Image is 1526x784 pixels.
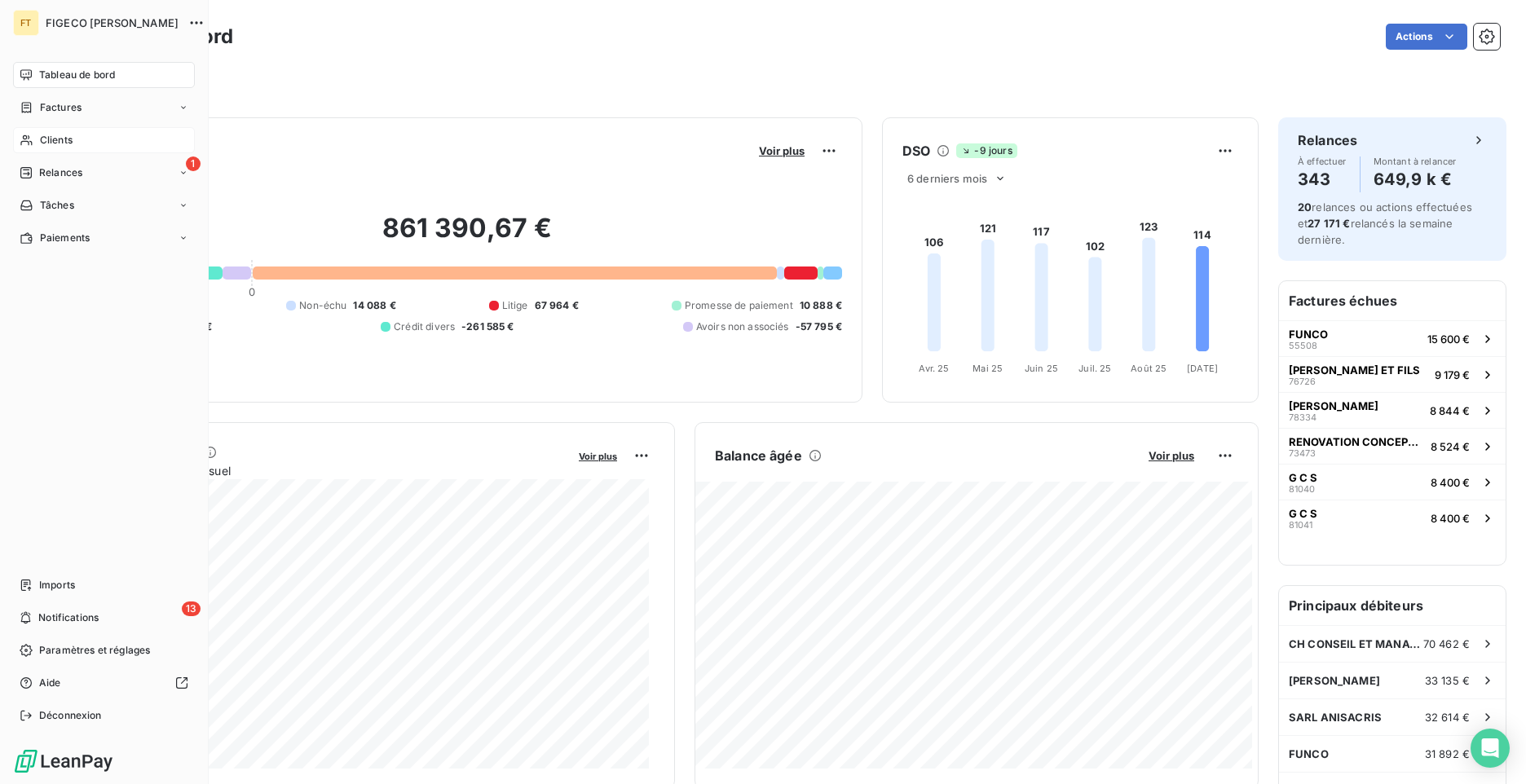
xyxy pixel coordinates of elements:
[907,172,987,185] span: 6 derniers mois
[394,319,455,334] span: Crédit divers
[92,212,842,261] h2: 861 390,67 €
[13,10,39,36] div: FT
[1431,440,1470,453] span: 8 524 €
[796,319,842,334] span: -57 795 €
[1435,368,1470,381] span: 9 179 €
[919,363,949,374] tspan: Avr. 25
[38,610,99,625] span: Notifications
[956,143,1017,158] span: -9 jours
[1298,166,1347,192] h4: 343
[1149,449,1194,462] span: Voir plus
[40,231,90,245] span: Paiements
[1431,476,1470,489] span: 8 400 €
[1431,512,1470,525] span: 8 400 €
[40,100,82,115] span: Factures
[13,748,114,774] img: Logo LeanPay
[46,16,179,29] span: FIGECO [PERSON_NAME]
[1289,448,1316,458] span: 73473
[1423,637,1470,650] span: 70 462 €
[715,446,802,465] h6: Balance âgée
[1430,404,1470,417] span: 8 844 €
[1471,729,1510,768] div: Open Intercom Messenger
[1279,356,1506,392] button: [PERSON_NAME] ET FILS767269 179 €
[1374,156,1457,166] span: Montant à relancer
[1289,520,1312,530] span: 81041
[39,165,82,180] span: Relances
[1289,363,1420,377] span: [PERSON_NAME] ET FILS
[1279,464,1506,500] button: G C S810408 400 €
[1289,484,1315,494] span: 81040
[1425,711,1470,724] span: 32 614 €
[1289,399,1378,412] span: [PERSON_NAME]
[1298,130,1357,150] h6: Relances
[502,298,528,313] span: Litige
[1386,24,1467,50] button: Actions
[1289,507,1317,520] span: G C S
[1279,586,1506,625] h6: Principaux débiteurs
[1289,435,1424,448] span: RENOVATION CONCEPT INGENIERIE
[1427,333,1470,346] span: 15 600 €
[1308,217,1350,230] span: 27 171 €
[1289,328,1328,341] span: FUNCO
[249,285,255,298] span: 0
[92,462,567,479] span: Chiffre d'affaires mensuel
[1289,377,1316,386] span: 76726
[1279,320,1506,356] button: FUNCO5550815 600 €
[1289,471,1317,484] span: G C S
[1374,166,1457,192] h4: 649,9 k €
[535,298,579,313] span: 67 964 €
[1289,412,1317,422] span: 78334
[754,143,809,158] button: Voir plus
[902,141,930,161] h6: DSO
[1078,363,1111,374] tspan: Juil. 25
[1279,428,1506,464] button: RENOVATION CONCEPT INGENIERIE734738 524 €
[1289,341,1317,350] span: 55508
[40,198,74,213] span: Tâches
[186,156,201,171] span: 1
[1298,156,1347,166] span: À effectuer
[461,319,514,334] span: -261 585 €
[1131,363,1167,374] tspan: Août 25
[972,363,1003,374] tspan: Mai 25
[39,578,75,592] span: Imports
[1425,747,1470,760] span: 31 892 €
[1289,747,1329,760] span: FUNCO
[685,298,793,313] span: Promesse de paiement
[1289,674,1380,687] span: [PERSON_NAME]
[1289,637,1423,650] span: CH CONSEIL ET MANAGEMENT
[299,298,346,313] span: Non-échu
[1289,711,1382,724] span: SARL ANISACRIS
[39,676,61,690] span: Aide
[800,298,842,313] span: 10 888 €
[13,670,195,696] a: Aide
[1298,200,1312,214] span: 20
[579,451,617,462] span: Voir plus
[39,643,150,658] span: Paramètres et réglages
[696,319,789,334] span: Avoirs non associés
[1144,448,1199,463] button: Voir plus
[759,144,805,157] span: Voir plus
[1279,392,1506,428] button: [PERSON_NAME]783348 844 €
[39,708,102,723] span: Déconnexion
[353,298,395,313] span: 14 088 €
[1279,281,1506,320] h6: Factures échues
[40,133,73,148] span: Clients
[1298,200,1472,246] span: relances ou actions effectuées et relancés la semaine dernière.
[1279,500,1506,535] button: G C S810418 400 €
[1425,674,1470,687] span: 33 135 €
[39,68,115,82] span: Tableau de bord
[1187,363,1218,374] tspan: [DATE]
[182,601,201,616] span: 13
[574,448,622,463] button: Voir plus
[1025,363,1058,374] tspan: Juin 25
